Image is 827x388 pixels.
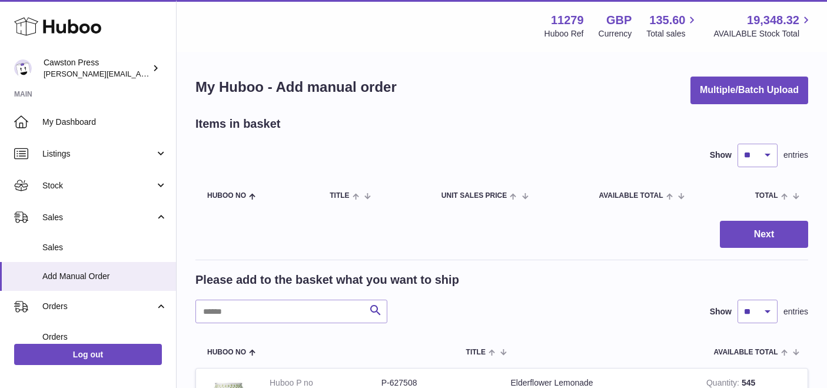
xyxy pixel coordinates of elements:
span: Listings [42,148,155,160]
span: Unit Sales Price [441,192,507,200]
span: Sales [42,242,167,253]
span: Orders [42,331,167,343]
span: AVAILABLE Total [599,192,663,200]
h2: Items in basket [195,116,281,132]
button: Multiple/Batch Upload [690,77,808,104]
span: My Dashboard [42,117,167,128]
span: Title [330,192,349,200]
span: entries [783,306,808,317]
span: AVAILABLE Stock Total [713,28,813,39]
span: Add Manual Order [42,271,167,282]
label: Show [710,306,732,317]
a: 19,348.32 AVAILABLE Stock Total [713,12,813,39]
span: Stock [42,180,155,191]
a: Log out [14,344,162,365]
strong: GBP [606,12,632,28]
span: entries [783,150,808,161]
label: Show [710,150,732,161]
a: 135.60 Total sales [646,12,699,39]
button: Next [720,221,808,248]
h2: Please add to the basket what you want to ship [195,272,459,288]
span: Huboo no [207,349,246,356]
span: Sales [42,212,155,223]
span: Total sales [646,28,699,39]
span: Total [755,192,778,200]
span: Title [466,349,486,356]
span: 135.60 [649,12,685,28]
h1: My Huboo - Add manual order [195,78,397,97]
span: [PERSON_NAME][EMAIL_ADDRESS][PERSON_NAME][DOMAIN_NAME] [44,69,299,78]
span: Huboo no [207,192,246,200]
div: Currency [599,28,632,39]
span: Orders [42,301,155,312]
div: Huboo Ref [544,28,584,39]
span: 19,348.32 [747,12,799,28]
img: thomas.carson@cawstonpress.com [14,59,32,77]
span: AVAILABLE Total [714,349,778,356]
strong: 11279 [551,12,584,28]
div: Cawston Press [44,57,150,79]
